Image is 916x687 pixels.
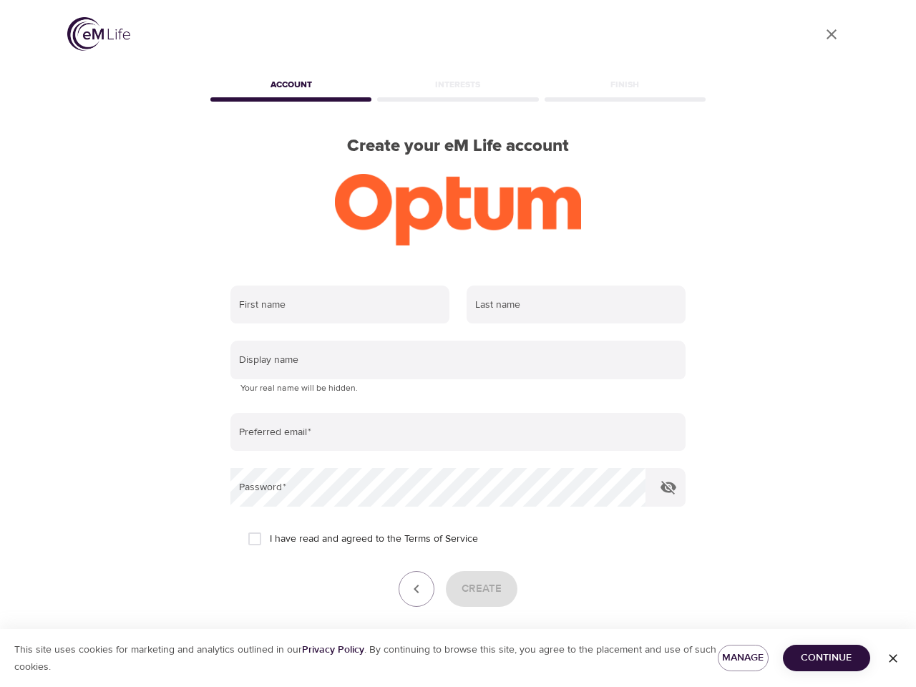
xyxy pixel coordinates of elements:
[270,532,478,547] span: I have read and agreed to the
[404,532,478,547] a: Terms of Service
[718,645,769,671] button: Manage
[208,136,708,157] h2: Create your eM Life account
[814,17,849,52] a: close
[794,649,859,667] span: Continue
[729,649,757,667] span: Manage
[67,17,130,51] img: logo
[240,381,676,396] p: Your real name will be hidden.
[783,645,870,671] button: Continue
[302,643,364,656] a: Privacy Policy
[335,174,582,245] img: Optum-logo-ora-RGB.png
